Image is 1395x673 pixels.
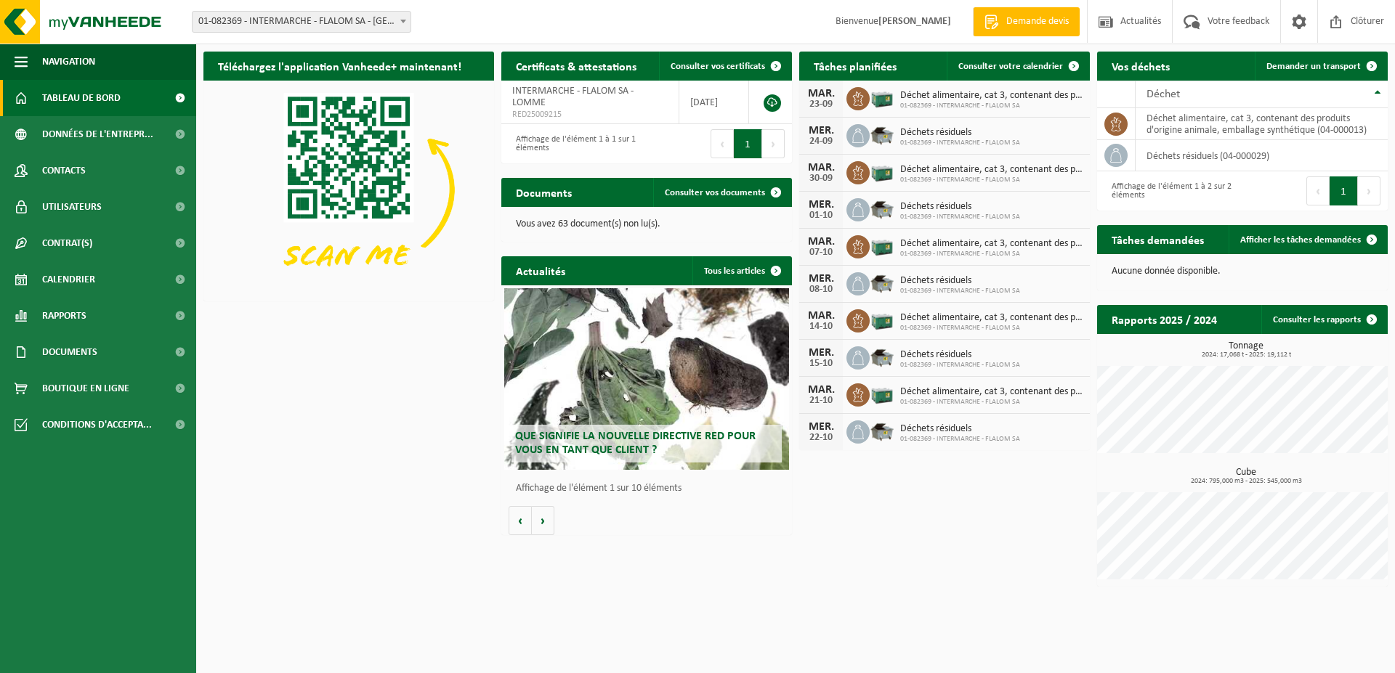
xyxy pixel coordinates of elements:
[806,322,836,332] div: 14-10
[806,211,836,221] div: 01-10
[1261,305,1386,334] a: Consulter les rapports
[900,275,1020,287] span: Déchets résiduels
[42,407,152,443] span: Conditions d'accepta...
[1240,235,1361,245] span: Afficher les tâches demandées
[806,310,836,322] div: MAR.
[1003,15,1072,29] span: Demande devis
[806,236,836,248] div: MAR.
[900,287,1020,295] span: 01-082369 - INTERMARCHE - FLALOM SA
[193,12,411,32] span: 01-082369 - INTERMARCHE - FLALOM SA - LOMME
[870,159,894,184] img: PB-LB-0680-HPE-GN-01
[1104,341,1388,359] h3: Tonnage
[806,248,836,258] div: 07-10
[806,285,836,295] div: 08-10
[1104,478,1388,485] span: 2024: 795,000 m3 - 2025: 545,000 m3
[806,174,836,184] div: 30-09
[512,109,668,121] span: RED25009215
[900,324,1083,333] span: 01-082369 - INTERMARCHE - FLALOM SA
[671,62,765,71] span: Consulter vos certificats
[1147,89,1180,100] span: Déchet
[192,11,411,33] span: 01-082369 - INTERMARCHE - FLALOM SA - LOMME
[870,122,894,147] img: WB-5000-GAL-GY-01
[42,298,86,334] span: Rapports
[42,189,102,225] span: Utilisateurs
[900,250,1083,258] span: 01-082369 - INTERMARCHE - FLALOM SA
[900,349,1020,361] span: Déchets résiduels
[900,90,1083,102] span: Déchet alimentaire, cat 3, contenant des produits d'origine animale, emballage s...
[900,386,1083,398] span: Déchet alimentaire, cat 3, contenant des produits d'origine animale, emballage s...
[900,423,1020,435] span: Déchets résiduels
[734,129,762,158] button: 1
[806,99,836,110] div: 23-09
[203,52,476,80] h2: Téléchargez l'application Vanheede+ maintenant!
[532,506,554,535] button: Volgende
[7,641,243,673] iframe: chat widget
[1255,52,1386,81] a: Demander un transport
[1097,305,1232,333] h2: Rapports 2025 / 2024
[870,270,894,295] img: WB-5000-GAL-GY-01
[1112,266,1373,277] p: Aucune donnée disponible.
[806,199,836,211] div: MER.
[900,312,1083,324] span: Déchet alimentaire, cat 3, contenant des produits d'origine animale, emballage s...
[799,52,911,80] h2: Tâches planifiées
[203,81,494,298] img: Download de VHEPlus App
[42,225,92,261] span: Contrat(s)
[1136,140,1388,171] td: déchets résiduels (04-000029)
[870,233,894,258] img: PB-LB-0680-HPE-GN-01
[806,396,836,406] div: 21-10
[501,178,586,206] h2: Documents
[1306,176,1330,205] button: Previous
[900,361,1020,370] span: 01-082369 - INTERMARCHE - FLALOM SA
[900,164,1083,176] span: Déchet alimentaire, cat 3, contenant des produits d'origine animale, emballage s...
[806,125,836,136] div: MER.
[900,201,1020,213] span: Déchets résiduels
[42,261,95,298] span: Calendrier
[42,334,97,370] span: Documents
[870,307,894,332] img: PB-LB-0680-HPE-GN-01
[665,188,765,197] span: Consulter vos documents
[878,16,951,27] strong: [PERSON_NAME]
[42,370,129,407] span: Boutique en ligne
[692,256,790,285] a: Tous les articles
[806,347,836,359] div: MER.
[870,85,894,110] img: PB-LB-0680-HPE-GN-01
[870,344,894,369] img: WB-5000-GAL-GY-01
[1330,176,1358,205] button: 1
[900,127,1020,139] span: Déchets résiduels
[653,178,790,207] a: Consulter vos documents
[42,116,153,152] span: Données de l'entrepr...
[870,418,894,443] img: WB-5000-GAL-GY-01
[973,7,1080,36] a: Demande devis
[659,52,790,81] a: Consulter vos certificats
[509,128,639,160] div: Affichage de l'élément 1 à 1 sur 1 éléments
[42,80,121,116] span: Tableau de bord
[516,484,785,494] p: Affichage de l'élément 1 sur 10 éléments
[958,62,1063,71] span: Consulter votre calendrier
[762,129,785,158] button: Next
[806,88,836,99] div: MAR.
[1136,108,1388,140] td: déchet alimentaire, cat 3, contenant des produits d'origine animale, emballage synthétique (04-00...
[900,176,1083,184] span: 01-082369 - INTERMARCHE - FLALOM SA
[501,256,580,285] h2: Actualités
[900,102,1083,110] span: 01-082369 - INTERMARCHE - FLALOM SA
[512,86,634,108] span: INTERMARCHE - FLALOM SA - LOMME
[516,219,777,229] p: Vous avez 63 document(s) non lu(s).
[1104,175,1235,207] div: Affichage de l'élément 1 à 2 sur 2 éléments
[42,152,86,189] span: Contacts
[1097,52,1184,80] h2: Vos déchets
[806,384,836,396] div: MAR.
[1229,225,1386,254] a: Afficher les tâches demandées
[1104,468,1388,485] h3: Cube
[1097,225,1218,253] h2: Tâches demandées
[947,52,1088,81] a: Consulter votre calendrier
[806,136,836,147] div: 24-09
[504,288,789,470] a: Que signifie la nouvelle directive RED pour vous en tant que client ?
[806,359,836,369] div: 15-10
[900,238,1083,250] span: Déchet alimentaire, cat 3, contenant des produits d'origine animale, emballage s...
[1104,351,1388,359] span: 2024: 17,068 t - 2025: 19,112 t
[870,381,894,406] img: PB-LB-0680-HPE-GN-01
[900,139,1020,147] span: 01-082369 - INTERMARCHE - FLALOM SA
[806,433,836,443] div: 22-10
[42,44,95,80] span: Navigation
[900,213,1020,221] span: 01-082369 - INTERMARCHE - FLALOM SA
